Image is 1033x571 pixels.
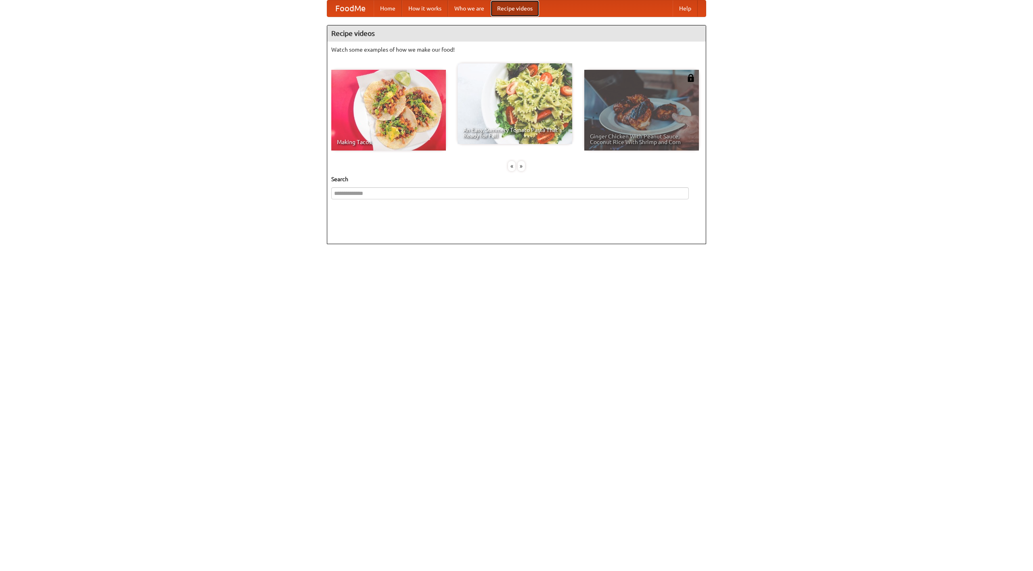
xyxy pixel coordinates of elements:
img: 483408.png [687,74,695,82]
p: Watch some examples of how we make our food! [331,46,702,54]
a: Home [374,0,402,17]
a: FoodMe [327,0,374,17]
a: Help [673,0,698,17]
div: » [518,161,525,171]
span: An Easy, Summery Tomato Pasta That's Ready for Fall [463,127,567,138]
a: Making Tacos [331,70,446,151]
h5: Search [331,175,702,183]
h4: Recipe videos [327,25,706,42]
span: Making Tacos [337,139,440,145]
a: How it works [402,0,448,17]
a: An Easy, Summery Tomato Pasta That's Ready for Fall [458,63,572,144]
div: « [508,161,515,171]
a: Recipe videos [491,0,539,17]
a: Who we are [448,0,491,17]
